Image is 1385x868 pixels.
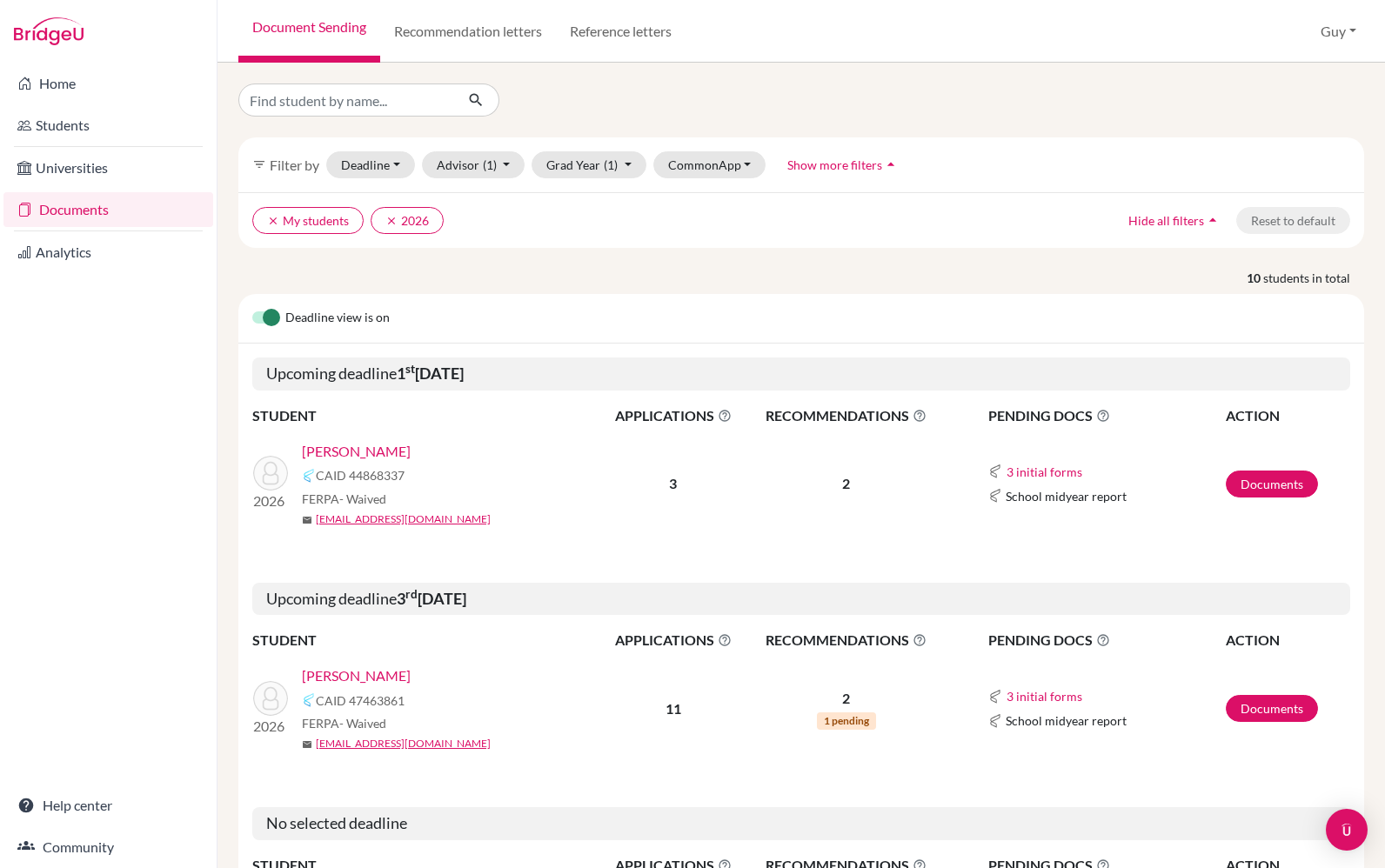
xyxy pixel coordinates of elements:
[302,714,386,732] span: FERPA
[604,157,618,172] span: (1)
[316,466,405,484] span: CAID 44868337
[14,17,84,45] img: Bridge-U
[285,308,390,329] span: Deadline view is on
[339,491,386,506] span: - Waived
[253,456,288,491] img: Nahmad, Ezra
[882,156,900,173] i: arrow_drop_up
[3,830,213,865] a: Community
[252,404,600,427] th: STUDENT
[747,405,946,426] span: RECOMMENDATIONS
[3,150,213,185] a: Universities
[397,589,466,608] b: 3 [DATE]
[270,157,319,173] span: Filter by
[252,583,1350,616] h5: Upcoming deadline
[238,83,454,117] input: Find student by name...
[3,66,213,101] a: Home
[302,515,312,525] span: mail
[252,807,1350,840] h5: No selected deadline
[302,665,411,686] a: [PERSON_NAME]
[252,357,1350,391] h5: Upcoming deadline
[1236,207,1350,234] button: Reset to default
[1128,213,1204,228] span: Hide all filters
[988,489,1002,503] img: Common App logo
[316,511,491,527] a: [EMAIL_ADDRESS][DOMAIN_NAME]
[252,207,364,234] button: clearMy students
[1204,211,1221,229] i: arrow_drop_up
[397,364,464,383] b: 1 [DATE]
[339,716,386,731] span: - Waived
[371,207,444,234] button: clear2026
[1006,711,1127,730] span: School midyear report
[3,788,213,823] a: Help center
[1006,487,1127,505] span: School midyear report
[267,215,279,227] i: clear
[787,157,882,172] span: Show more filters
[1226,471,1318,497] a: Documents
[422,151,525,178] button: Advisor(1)
[483,157,497,172] span: (1)
[405,587,418,601] sup: rd
[326,151,415,178] button: Deadline
[773,151,914,178] button: Show more filtersarrow_drop_up
[252,629,600,651] th: STUDENT
[666,700,681,717] b: 11
[988,630,1224,651] span: PENDING DOCS
[3,235,213,270] a: Analytics
[302,739,312,750] span: mail
[988,405,1224,426] span: PENDING DOCS
[747,688,946,709] p: 2
[3,192,213,227] a: Documents
[817,712,876,730] span: 1 pending
[1226,695,1318,722] a: Documents
[316,736,491,751] a: [EMAIL_ADDRESS][DOMAIN_NAME]
[302,490,386,508] span: FERPA
[988,464,1002,478] img: Common App logo
[601,630,746,651] span: APPLICATIONS
[1313,15,1364,48] button: Guy
[3,108,213,143] a: Students
[252,157,266,171] i: filter_list
[669,475,677,491] b: 3
[385,215,398,227] i: clear
[532,151,646,178] button: Grad Year(1)
[988,690,1002,704] img: Common App logo
[253,716,288,737] p: 2026
[302,441,411,462] a: [PERSON_NAME]
[1247,269,1263,287] strong: 10
[747,630,946,651] span: RECOMMENDATIONS
[601,405,746,426] span: APPLICATIONS
[1225,404,1350,427] th: ACTION
[302,693,316,707] img: Common App logo
[1263,269,1364,287] span: students in total
[1225,629,1350,651] th: ACTION
[1006,462,1083,482] button: 3 initial forms
[1114,207,1236,234] button: Hide all filtersarrow_drop_up
[253,491,288,511] p: 2026
[302,469,316,483] img: Common App logo
[988,714,1002,728] img: Common App logo
[1006,686,1083,706] button: 3 initial forms
[1326,809,1368,851] div: Open Intercom Messenger
[653,151,766,178] button: CommonApp
[405,362,415,376] sup: st
[316,691,405,710] span: CAID 47463861
[747,473,946,494] p: 2
[253,681,288,716] img: Orlandi, Luca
